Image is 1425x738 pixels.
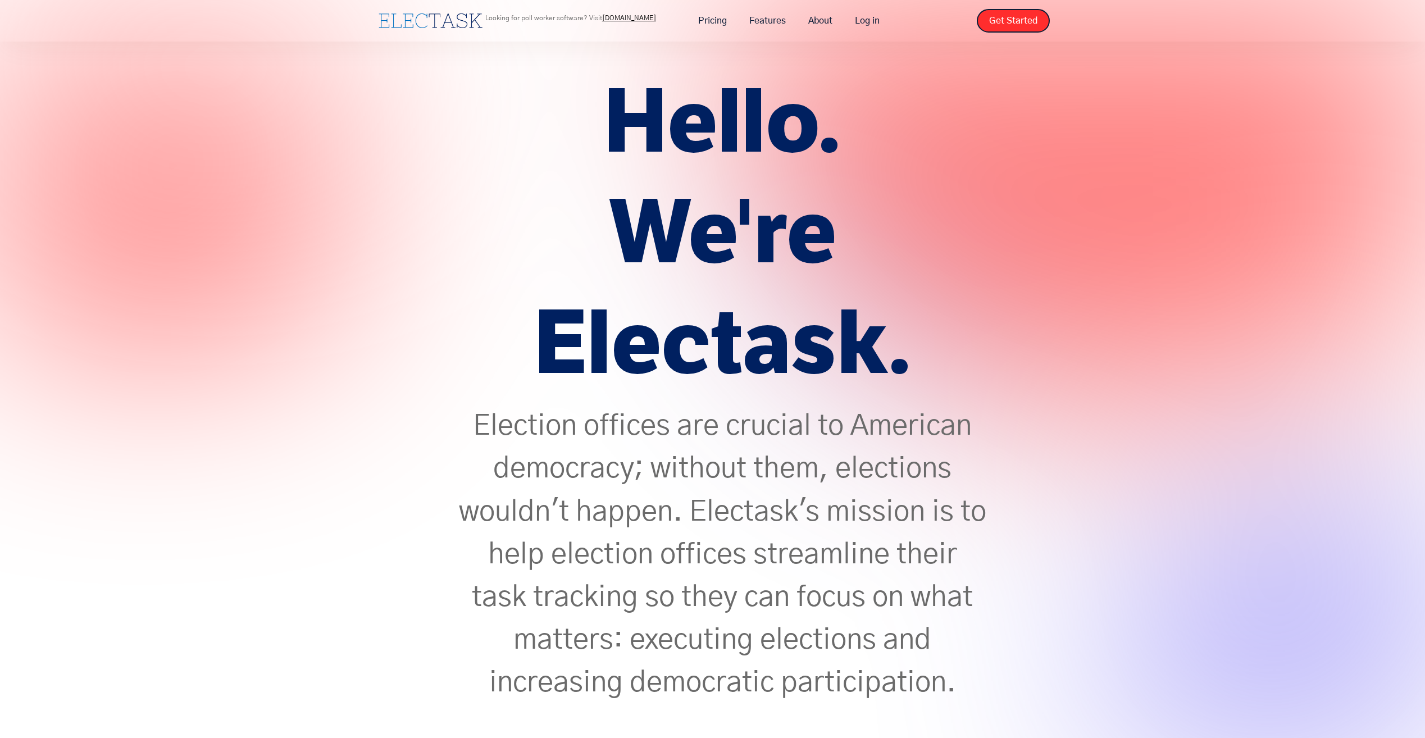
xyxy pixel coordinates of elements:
[738,9,797,33] a: Features
[844,9,891,33] a: Log in
[602,15,656,21] a: [DOMAIN_NAME]
[485,15,656,21] p: Looking for poll worker software? Visit
[458,405,986,704] p: Election offices are crucial to American democracy; without them, elections wouldn't happen. Elec...
[458,67,986,399] h1: Hello. We're Electask.
[797,9,844,33] a: About
[687,9,738,33] a: Pricing
[977,9,1050,33] a: Get Started
[376,11,485,31] a: home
